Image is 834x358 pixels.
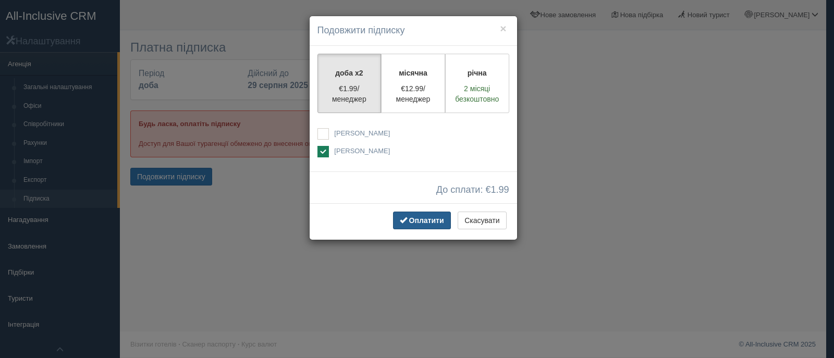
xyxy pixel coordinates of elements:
[452,83,502,104] p: 2 місяці безкоштовно
[500,23,506,34] button: ×
[324,68,375,78] p: доба x2
[317,24,509,38] h4: Подовжити підписку
[458,212,506,229] button: Скасувати
[334,129,390,137] span: [PERSON_NAME]
[388,68,438,78] p: місячна
[409,216,444,225] span: Оплатити
[436,185,509,195] span: До сплати: €
[334,147,390,155] span: [PERSON_NAME]
[324,83,375,104] p: €1.99/менеджер
[490,184,509,195] span: 1.99
[393,212,451,229] button: Оплатити
[452,68,502,78] p: річна
[388,83,438,104] p: €12.99/менеджер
